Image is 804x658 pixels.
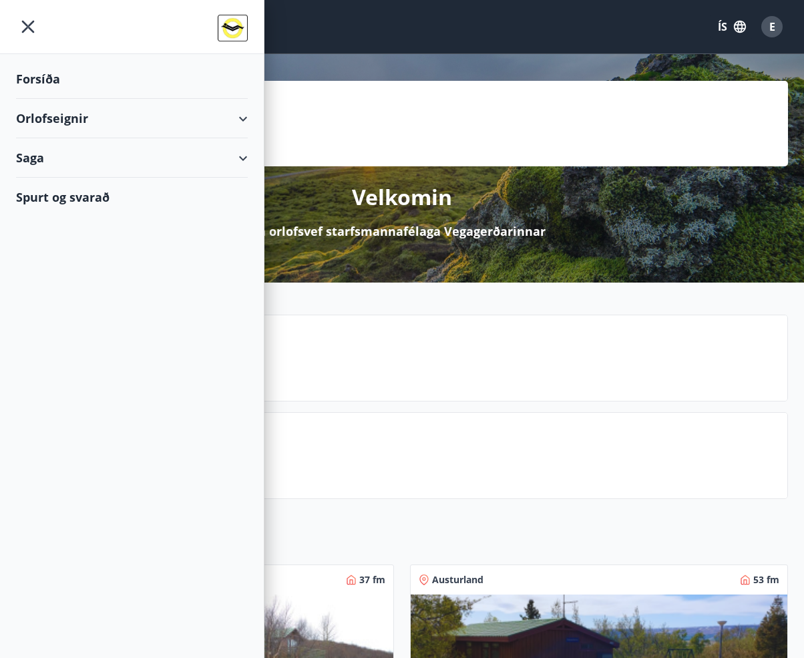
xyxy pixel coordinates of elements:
[16,59,248,99] div: Forsíða
[16,15,40,39] button: menu
[114,349,777,371] p: Næstu helgi
[16,99,248,138] div: Orlofseignir
[258,222,546,240] p: á orlofsvef starfsmannafélaga Vegagerðarinnar
[359,573,385,587] span: 37 fm
[711,15,753,39] button: ÍS
[769,19,775,34] span: E
[756,11,788,43] button: E
[114,446,777,469] p: Spurt og svarað
[218,15,248,41] img: union_logo
[753,573,779,587] span: 53 fm
[352,182,452,212] p: Velkomin
[16,138,248,178] div: Saga
[432,573,483,587] span: Austurland
[16,178,248,216] div: Spurt og svarað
